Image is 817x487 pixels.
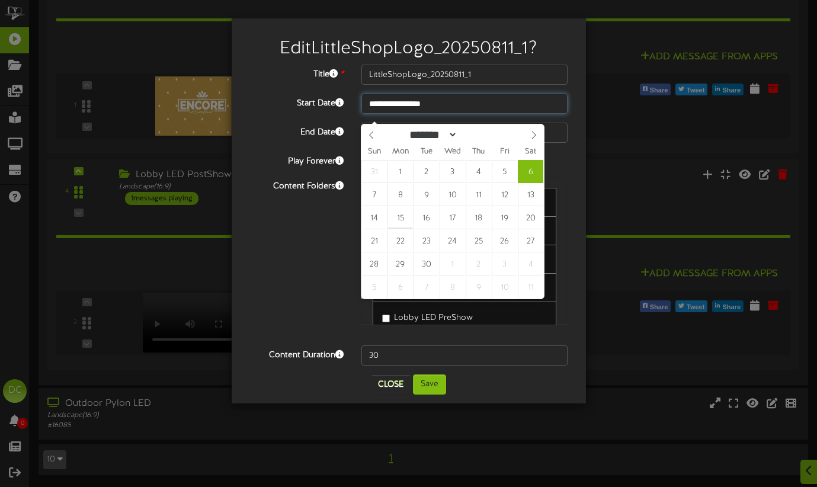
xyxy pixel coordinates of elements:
[414,252,439,275] span: September 30, 2025
[361,252,387,275] span: September 28, 2025
[518,206,543,229] span: September 20, 2025
[518,160,543,183] span: September 6, 2025
[414,229,439,252] span: September 23, 2025
[414,183,439,206] span: September 9, 2025
[440,183,465,206] span: September 10, 2025
[440,252,465,275] span: October 1, 2025
[466,275,491,299] span: October 9, 2025
[361,148,387,156] span: Sun
[249,39,568,59] h2: Edit LittleShopLogo_20250811_1 ?
[466,252,491,275] span: October 2, 2025
[361,229,387,252] span: September 21, 2025
[466,229,491,252] span: September 25, 2025
[466,206,491,229] span: September 18, 2025
[361,206,387,229] span: September 14, 2025
[414,206,439,229] span: September 16, 2025
[387,183,413,206] span: September 8, 2025
[457,129,500,141] input: Year
[361,160,387,183] span: August 31, 2025
[414,275,439,299] span: October 7, 2025
[413,374,446,395] button: Save
[241,123,353,139] label: End Date
[440,229,465,252] span: September 24, 2025
[466,183,491,206] span: September 11, 2025
[387,252,413,275] span: September 29, 2025
[492,229,517,252] span: September 26, 2025
[466,148,492,156] span: Thu
[387,229,413,252] span: September 22, 2025
[387,148,414,156] span: Mon
[440,160,465,183] span: September 3, 2025
[361,65,568,85] input: Title
[440,148,466,156] span: Wed
[394,313,473,322] span: Lobby LED PreShow
[241,152,353,168] label: Play Forever
[492,206,517,229] span: September 19, 2025
[387,206,413,229] span: September 15, 2025
[241,345,353,361] label: Content Duration
[492,160,517,183] span: September 5, 2025
[518,275,543,299] span: October 11, 2025
[361,345,568,366] input: 15
[518,252,543,275] span: October 4, 2025
[414,148,440,156] span: Tue
[382,315,390,322] input: Lobby LED PreShow
[492,183,517,206] span: September 12, 2025
[492,275,517,299] span: October 10, 2025
[440,275,465,299] span: October 8, 2025
[241,177,353,193] label: Content Folders
[414,160,439,183] span: September 2, 2025
[518,229,543,252] span: September 27, 2025
[387,275,413,299] span: October 6, 2025
[466,160,491,183] span: September 4, 2025
[371,375,411,394] button: Close
[492,252,517,275] span: October 3, 2025
[361,275,387,299] span: October 5, 2025
[440,206,465,229] span: September 17, 2025
[387,160,413,183] span: September 1, 2025
[241,65,353,81] label: Title
[492,148,518,156] span: Fri
[241,94,353,110] label: Start Date
[361,183,387,206] span: September 7, 2025
[518,148,544,156] span: Sat
[518,183,543,206] span: September 13, 2025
